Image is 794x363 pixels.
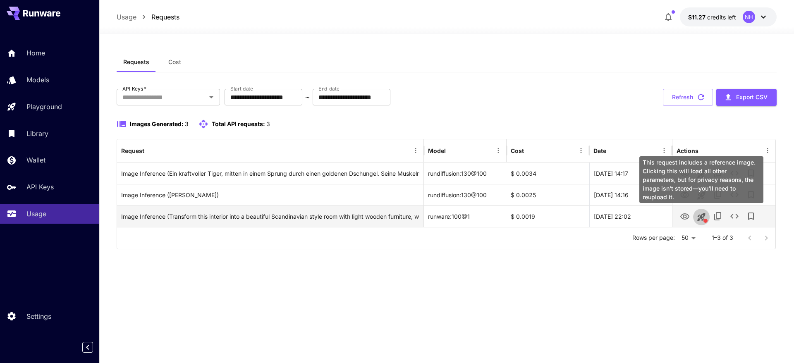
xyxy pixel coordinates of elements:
span: 3 [266,120,270,127]
label: Start date [230,85,253,92]
div: Cost [511,147,524,154]
a: Requests [151,12,179,22]
span: Images Generated: [130,120,184,127]
label: End date [318,85,339,92]
span: Cost [168,58,181,66]
p: Library [26,129,48,139]
p: Settings [26,311,51,321]
p: 1–3 of 3 [712,234,733,242]
label: API Keys [122,85,146,92]
button: Add to library [743,208,759,224]
button: Refresh [663,89,713,106]
button: Copy TaskUUID [710,208,726,224]
p: Usage [26,209,46,219]
div: Click to copy prompt [121,184,419,205]
button: Menu [493,145,504,156]
p: API Keys [26,182,54,192]
div: 50 [678,232,698,244]
div: Click to copy prompt [121,206,419,227]
p: Playground [26,102,62,112]
span: 3 [185,120,189,127]
button: Sort [145,145,157,156]
div: runware:100@1 [424,205,507,227]
div: Collapse sidebar [88,340,99,355]
button: Menu [410,145,421,156]
p: Rows per page: [632,234,675,242]
div: $ 0.0025 [507,184,589,205]
div: $ 0.0034 [507,162,589,184]
button: $11.2685NH [680,7,777,26]
nav: breadcrumb [117,12,179,22]
div: Date [593,147,606,154]
button: Menu [762,145,773,156]
button: View Image [677,208,693,224]
div: 20 Aug, 2025 22:02 [589,205,672,227]
p: Models [26,75,49,85]
button: Sort [447,145,458,156]
span: credits left [707,14,736,21]
div: 22 Aug, 2025 14:16 [589,184,672,205]
p: Wallet [26,155,45,165]
button: Export CSV [716,89,777,106]
div: NH [743,11,755,23]
span: $11.27 [688,14,707,21]
div: rundiffusion:130@100 [424,184,507,205]
div: 22 Aug, 2025 14:17 [589,162,672,184]
div: Request [121,147,144,154]
button: See details [726,208,743,224]
button: Collapse sidebar [82,342,93,353]
p: ~ [305,92,310,102]
span: Requests [123,58,149,66]
div: rundiffusion:130@100 [424,162,507,184]
p: Home [26,48,45,58]
div: Actions [677,147,698,154]
div: Model [428,147,446,154]
a: Usage [117,12,136,22]
button: This request includes a reference image. Clicking this will load all other parameters, but for pr... [693,209,710,225]
div: $ 0.0019 [507,205,589,227]
div: Click to copy prompt [121,163,419,184]
button: Menu [658,145,670,156]
span: Total API requests: [212,120,265,127]
div: $11.2685 [688,13,736,21]
button: Sort [607,145,619,156]
button: Menu [575,145,587,156]
button: Open [206,91,217,103]
div: This request includes a reference image. Clicking this will load all other parameters, but for pr... [639,156,763,203]
button: Sort [525,145,536,156]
